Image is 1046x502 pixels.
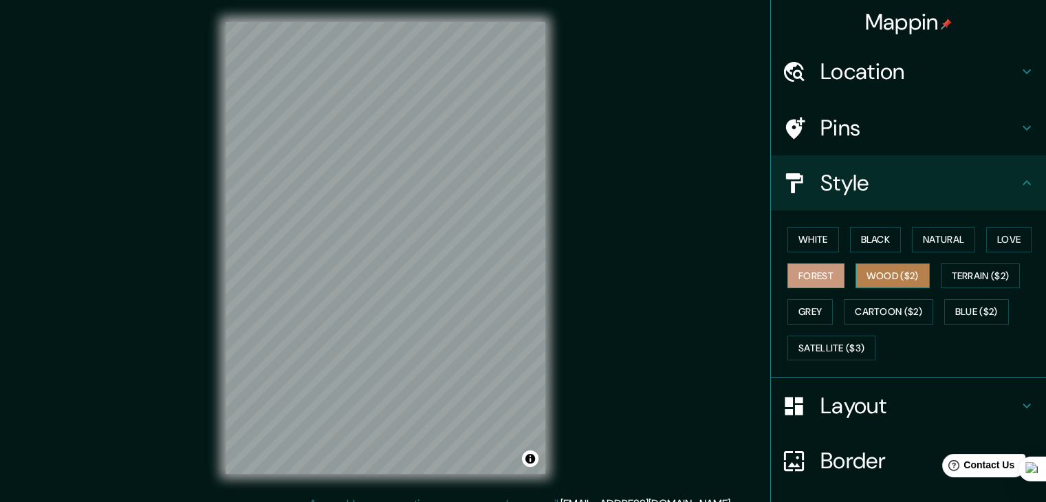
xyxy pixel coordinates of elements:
[820,169,1018,197] h4: Style
[820,58,1018,85] h4: Location
[844,299,933,325] button: Cartoon ($2)
[944,299,1009,325] button: Blue ($2)
[856,263,930,289] button: Wood ($2)
[522,450,538,467] button: Toggle attribution
[771,155,1046,210] div: Style
[787,299,833,325] button: Grey
[771,433,1046,488] div: Border
[771,100,1046,155] div: Pins
[941,263,1021,289] button: Terrain ($2)
[865,8,952,36] h4: Mappin
[787,227,839,252] button: White
[771,44,1046,99] div: Location
[820,392,1018,419] h4: Layout
[924,448,1031,487] iframe: Help widget launcher
[912,227,975,252] button: Natural
[771,378,1046,433] div: Layout
[850,227,902,252] button: Black
[986,227,1032,252] button: Love
[941,19,952,30] img: pin-icon.png
[226,22,545,474] canvas: Map
[787,336,875,361] button: Satellite ($3)
[820,114,1018,142] h4: Pins
[820,447,1018,474] h4: Border
[787,263,845,289] button: Forest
